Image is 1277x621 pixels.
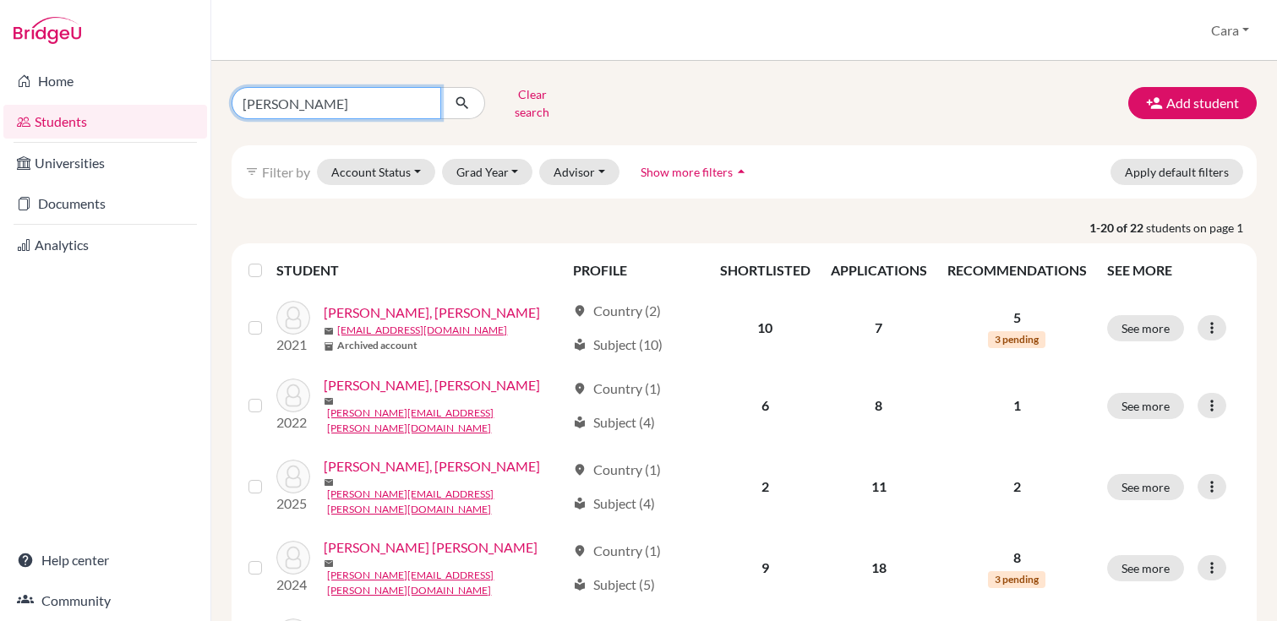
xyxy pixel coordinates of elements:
[245,165,259,178] i: filter_list
[573,304,587,318] span: location_on
[324,326,334,336] span: mail
[3,187,207,221] a: Documents
[3,105,207,139] a: Students
[276,335,310,355] p: 2021
[710,527,821,608] td: 9
[1203,14,1257,46] button: Cara
[327,487,565,517] a: [PERSON_NAME][EMAIL_ADDRESS][PERSON_NAME][DOMAIN_NAME]
[1107,315,1184,341] button: See more
[947,547,1087,568] p: 8
[337,323,507,338] a: [EMAIL_ADDRESS][DOMAIN_NAME]
[947,477,1087,497] p: 2
[573,463,587,477] span: location_on
[710,446,821,527] td: 2
[1097,250,1250,291] th: SEE MORE
[573,416,587,429] span: local_library
[1107,474,1184,500] button: See more
[324,537,538,558] a: [PERSON_NAME] [PERSON_NAME]
[563,250,710,291] th: PROFILE
[710,365,821,446] td: 6
[821,250,937,291] th: APPLICATIONS
[947,308,1087,328] p: 5
[14,17,81,44] img: Bridge-U
[324,302,540,323] a: [PERSON_NAME], [PERSON_NAME]
[573,301,661,321] div: Country (2)
[988,331,1045,348] span: 3 pending
[626,159,764,185] button: Show more filtersarrow_drop_up
[317,159,435,185] button: Account Status
[937,250,1097,291] th: RECOMMENDATIONS
[573,338,587,351] span: local_library
[3,584,207,618] a: Community
[539,159,619,185] button: Advisor
[710,291,821,365] td: 10
[1107,555,1184,581] button: See more
[821,446,937,527] td: 11
[733,163,750,180] i: arrow_drop_up
[276,460,310,493] img: Avash Bendek, Andrés
[947,395,1087,416] p: 1
[276,250,563,291] th: STUDENT
[573,382,587,395] span: location_on
[442,159,533,185] button: Grad Year
[3,146,207,180] a: Universities
[573,460,661,480] div: Country (1)
[324,396,334,406] span: mail
[276,412,310,433] p: 2022
[573,578,587,591] span: local_library
[276,301,310,335] img: Agreda, Jose Andres
[573,335,663,355] div: Subject (10)
[988,571,1045,588] span: 3 pending
[262,164,310,180] span: Filter by
[821,527,937,608] td: 18
[324,456,540,477] a: [PERSON_NAME], [PERSON_NAME]
[573,544,587,558] span: location_on
[1128,87,1257,119] button: Add student
[324,375,540,395] a: [PERSON_NAME], [PERSON_NAME]
[276,575,310,595] p: 2024
[324,558,334,569] span: mail
[324,341,334,351] span: inventory_2
[1146,219,1257,237] span: students on page 1
[324,477,334,488] span: mail
[327,406,565,436] a: [PERSON_NAME][EMAIL_ADDRESS][PERSON_NAME][DOMAIN_NAME]
[485,81,579,125] button: Clear search
[1089,219,1146,237] strong: 1-20 of 22
[641,165,733,179] span: Show more filters
[276,541,310,575] img: Cedillos Hasbún, Andrés
[3,543,207,577] a: Help center
[573,575,655,595] div: Subject (5)
[337,338,417,353] b: Archived account
[821,365,937,446] td: 8
[1111,159,1243,185] button: Apply default filters
[573,497,587,510] span: local_library
[232,87,441,119] input: Find student by name...
[3,64,207,98] a: Home
[573,541,661,561] div: Country (1)
[327,568,565,598] a: [PERSON_NAME][EMAIL_ADDRESS][PERSON_NAME][DOMAIN_NAME]
[1107,393,1184,419] button: See more
[276,379,310,412] img: Amaya Rengifo, Carlos Andrés
[573,412,655,433] div: Subject (4)
[3,228,207,262] a: Analytics
[710,250,821,291] th: SHORTLISTED
[573,493,655,514] div: Subject (4)
[821,291,937,365] td: 7
[573,379,661,399] div: Country (1)
[276,493,310,514] p: 2025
